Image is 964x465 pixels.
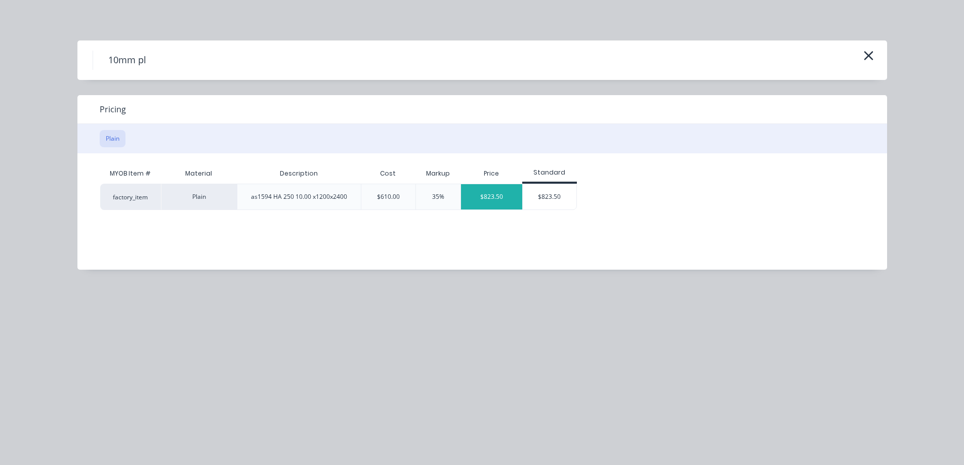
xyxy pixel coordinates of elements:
div: Standard [522,168,577,177]
span: Pricing [100,103,126,115]
div: Price [460,163,522,184]
div: Description [272,161,326,186]
div: factory_item [100,184,161,210]
div: $823.50 [523,184,577,209]
div: Plain [161,184,237,210]
div: $823.50 [461,184,522,209]
h4: 10mm pl [93,51,161,70]
div: MYOB Item # [100,163,161,184]
div: 35% [432,192,444,201]
div: as1594 HA 250 10.00 x1200x2400 [251,192,347,201]
div: $610.00 [377,192,400,201]
div: Material [161,163,237,184]
div: Cost [361,163,416,184]
button: Plain [100,130,125,147]
div: Markup [415,163,460,184]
